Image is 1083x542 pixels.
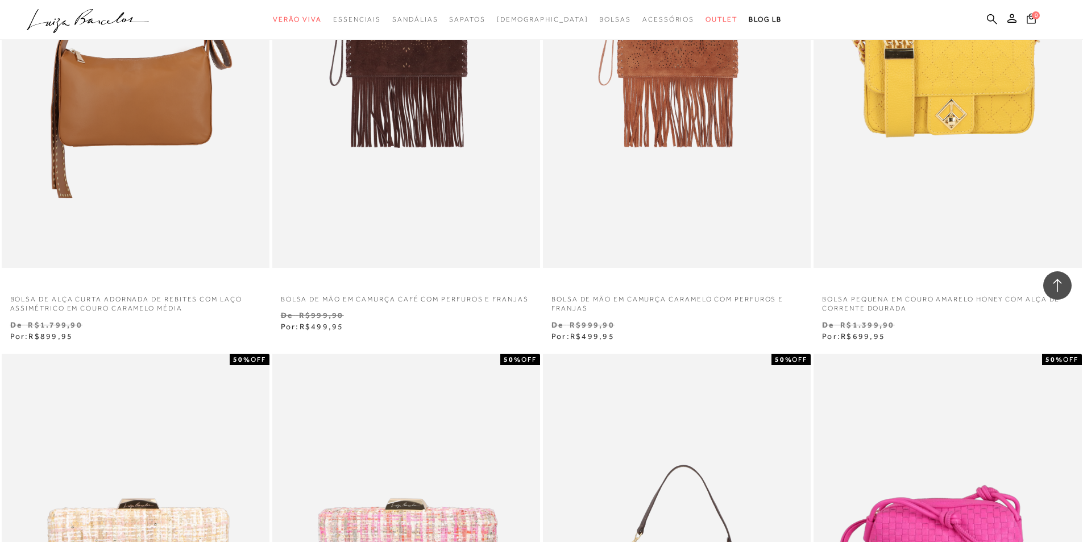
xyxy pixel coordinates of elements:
[333,9,381,30] a: categoryNavScreenReaderText
[28,320,82,329] small: R$1.799,90
[841,332,885,341] span: R$699,95
[2,288,269,314] a: BOLSA DE ALÇA CURTA ADORNADA DE REBITES COM LAÇO ASSIMÉTRICO EM COURO CARAMELO MÉDIA
[749,9,782,30] a: BLOG LB
[706,15,737,23] span: Outlet
[497,15,588,23] span: [DEMOGRAPHIC_DATA]
[792,355,807,363] span: OFF
[1045,355,1063,363] strong: 50%
[570,332,615,341] span: R$499,95
[449,9,485,30] a: categoryNavScreenReaderText
[281,311,293,320] small: De
[392,9,438,30] a: categoryNavScreenReaderText
[449,15,485,23] span: Sapatos
[521,355,537,363] span: OFF
[497,9,588,30] a: noSubCategoriesText
[1023,13,1039,28] button: 0
[642,9,694,30] a: categoryNavScreenReaderText
[599,15,631,23] span: Bolsas
[775,355,792,363] strong: 50%
[273,15,322,23] span: Verão Viva
[300,322,344,331] span: R$499,95
[749,15,782,23] span: BLOG LB
[543,288,811,314] a: BOLSA DE MÃO EM CAMURÇA CARAMELO COM PERFUROS E FRANJAS
[273,9,322,30] a: categoryNavScreenReaderText
[272,288,540,304] a: BOLSA DE MÃO EM CAMURÇA CAFÉ COM PERFUROS E FRANJAS
[1032,11,1040,19] span: 0
[551,320,563,329] small: De
[840,320,894,329] small: R$1.399,90
[251,355,266,363] span: OFF
[504,355,521,363] strong: 50%
[551,332,615,341] span: Por:
[10,332,73,341] span: Por:
[642,15,694,23] span: Acessórios
[814,288,1081,314] a: BOLSA PEQUENA EM COURO AMARELO HONEY COM ALÇA DE CORRENTE DOURADA
[570,320,615,329] small: R$999,90
[706,9,737,30] a: categoryNavScreenReaderText
[822,320,834,329] small: De
[299,311,344,320] small: R$999,90
[599,9,631,30] a: categoryNavScreenReaderText
[281,322,344,331] span: Por:
[392,15,438,23] span: Sandálias
[10,320,22,329] small: De
[822,332,885,341] span: Por:
[28,332,73,341] span: R$899,95
[333,15,381,23] span: Essenciais
[233,355,251,363] strong: 50%
[1063,355,1078,363] span: OFF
